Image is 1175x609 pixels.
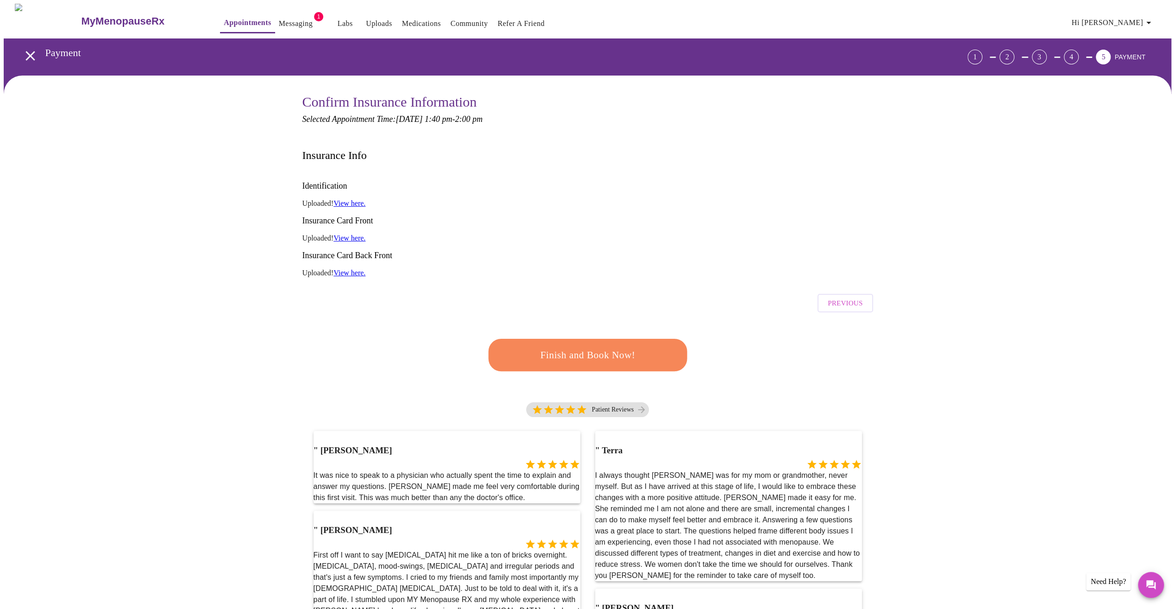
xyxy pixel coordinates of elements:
[15,4,80,38] img: MyMenopauseRx Logo
[302,199,873,208] p: Uploaded!
[314,12,323,21] span: 1
[486,338,689,372] button: Finish and Book Now!
[302,114,483,124] em: Selected Appointment Time: [DATE] 1:40 pm - 2:00 pm
[817,294,873,312] button: Previous
[80,5,201,38] a: MyMenopauseRx
[592,406,634,413] p: Patient Reviews
[1068,13,1158,32] button: Hi [PERSON_NAME]
[526,402,649,417] div: 5 Stars Patient Reviews
[224,16,271,29] a: Appointments
[333,234,365,242] a: View here.
[999,50,1014,64] div: 2
[302,181,873,191] h3: Identification
[447,14,492,33] button: Community
[302,94,873,110] h3: Confirm Insurance Information
[828,297,862,309] span: Previous
[314,525,318,535] span: "
[451,17,488,30] a: Community
[1064,50,1079,64] div: 4
[595,470,862,581] p: I always thought [PERSON_NAME] was for my mom or grandmother, never myself. But as I have arrived...
[402,17,441,30] a: Medications
[1072,16,1154,29] span: Hi [PERSON_NAME]
[45,47,916,59] h3: Payment
[302,269,873,277] p: Uploaded!
[595,445,600,455] span: "
[1114,53,1145,61] span: PAYMENT
[333,199,365,207] a: View here.
[1032,50,1047,64] div: 3
[220,13,275,33] button: Appointments
[595,445,623,456] h3: Terra
[968,50,982,64] div: 1
[494,14,548,33] button: Refer a Friend
[81,15,164,27] h3: MyMenopauseRx
[330,14,360,33] button: Labs
[302,234,873,242] p: Uploaded!
[338,17,353,30] a: Labs
[314,470,580,503] p: It was nice to speak to a physician who actually spent the time to explain and answer my question...
[275,14,316,33] button: Messaging
[17,42,44,70] button: open drawer
[1138,572,1164,598] button: Messages
[302,251,873,260] h3: Insurance Card Back Front
[279,17,313,30] a: Messaging
[1096,50,1111,64] div: 5
[314,445,318,455] span: "
[302,216,873,226] h3: Insurance Card Front
[1086,573,1131,590] div: Need Help?
[362,14,396,33] button: Uploads
[526,402,649,422] a: 5 Stars Patient Reviews
[302,149,367,162] h3: Insurance Info
[314,525,392,535] h3: [PERSON_NAME]
[333,269,365,277] a: View here.
[314,445,392,456] h3: [PERSON_NAME]
[500,346,675,364] span: Finish and Book Now!
[366,17,392,30] a: Uploads
[398,14,445,33] button: Medications
[497,17,545,30] a: Refer a Friend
